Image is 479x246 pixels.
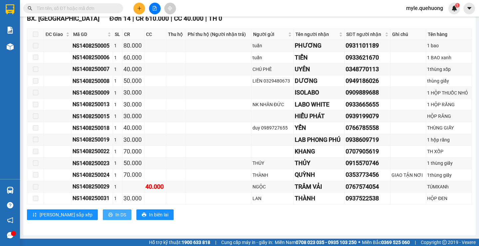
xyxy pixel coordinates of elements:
div: ISOLABO [295,88,344,97]
div: KHANG [295,147,344,156]
td: 0933665655 [345,99,391,111]
div: NS1408250023 [73,159,112,167]
div: 1 [114,148,121,155]
div: 0915570746 [346,158,389,168]
td: THỦY [294,157,345,169]
div: 80.000 [123,41,143,50]
div: 1 HỘP RĂNG [427,101,471,108]
td: NS1408250013 [72,99,113,111]
span: | [132,15,134,22]
td: NS1408250022 [72,146,113,157]
div: 30.000 [123,112,143,121]
img: warehouse-icon [7,43,14,50]
span: Mã GD [73,31,106,38]
span: BX. [GEOGRAPHIC_DATA] [27,15,99,22]
td: 0938609719 [345,134,391,146]
div: duy 0989727655 [252,124,292,131]
img: solution-icon [7,27,14,34]
div: NS1408250018 [73,124,112,132]
td: 0767574054 [345,181,391,193]
td: NS1408250023 [72,157,113,169]
button: plus [133,3,145,14]
div: 1 [114,171,121,179]
th: Phí thu hộ (Người nhận trả) [186,29,251,40]
div: 0909889688 [346,88,389,97]
div: NS1408250022 [73,147,112,155]
div: GIAO TẬN NƠI [392,171,425,179]
div: 1 hộp răng [427,136,471,143]
div: 30.000 [123,194,143,203]
td: 0915570746 [345,157,391,169]
div: 1 [114,183,121,190]
div: NS1408250024 [73,171,112,179]
span: CC 40.000 [174,15,204,22]
button: printerIn DS [103,209,131,220]
div: 30.000 [123,135,143,144]
span: caret-down [466,5,472,11]
td: KHANG [294,146,345,157]
div: 30.000 [123,88,143,97]
input: Tìm tên, số ĐT hoặc mã đơn [37,5,115,12]
td: NS1408250009 [72,87,113,99]
td: NS1408250008 [72,75,113,87]
div: 40.000 [123,65,143,74]
span: aim [168,6,172,11]
div: tuấn [252,54,292,61]
button: sort-ascending[PERSON_NAME] sắp xếp [27,209,98,220]
div: thùng giấy [427,77,471,85]
div: NS1408250005 [73,42,112,50]
span: | [205,15,207,22]
span: CR 610.000 [136,15,169,22]
span: search [28,6,32,11]
div: 0931101189 [346,41,389,50]
td: NS1408250018 [72,122,113,134]
div: 0767574054 [346,182,389,191]
div: NS1408250031 [73,194,112,202]
td: NS1408250015 [72,111,113,122]
div: THÀNH [252,171,292,179]
td: 0931101189 [345,40,391,52]
div: 0707905619 [346,147,389,156]
td: NS1408250029 [72,181,113,193]
td: 0933621670 [345,52,391,64]
div: 0933665655 [346,100,389,109]
span: In DS [115,211,126,218]
div: PHƯƠNG [295,41,344,50]
span: Đơn 14 [109,15,131,22]
span: Tên người nhận [295,31,338,38]
span: Cung cấp máy in - giấy in: [221,239,273,246]
div: 1 [114,159,121,167]
div: 1thùng xốp [427,66,471,73]
div: NGỘC [252,183,292,190]
div: 1 [114,77,121,85]
button: aim [164,3,176,14]
th: Thu hộ [166,29,186,40]
td: QUỲNH [294,169,345,181]
strong: 0708 023 035 - 0935 103 250 [296,240,357,245]
div: NS1408250029 [73,182,112,191]
div: HỘP RĂNG [427,113,471,120]
div: 40.000 [123,123,143,132]
div: LAB PHONG PHÚ [295,135,344,144]
div: THÀNH [295,194,344,203]
span: 1 [456,3,458,8]
div: 60.000 [123,53,143,62]
span: Hỗ trợ kỹ thuật: [149,239,210,246]
div: NS1408250015 [73,112,112,121]
div: CHÚ PHÊ [252,66,292,73]
button: printerIn biên lai [136,209,174,220]
td: LABO WHITE [294,99,345,111]
td: ISOLABO [294,87,345,99]
td: 0766785558 [345,122,391,134]
td: UYÊN [294,64,345,75]
img: warehouse-icon [7,187,14,194]
div: 1 [114,66,121,73]
div: TRÂM VẢI [295,182,344,191]
div: 30.000 [123,100,143,109]
div: QUỲNH [295,170,344,179]
strong: 0369 525 060 [381,240,410,245]
td: NS1408250005 [72,40,113,52]
div: HỘP ĐEN [427,195,471,202]
th: SL [113,29,123,40]
td: THÀNH [294,193,345,204]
